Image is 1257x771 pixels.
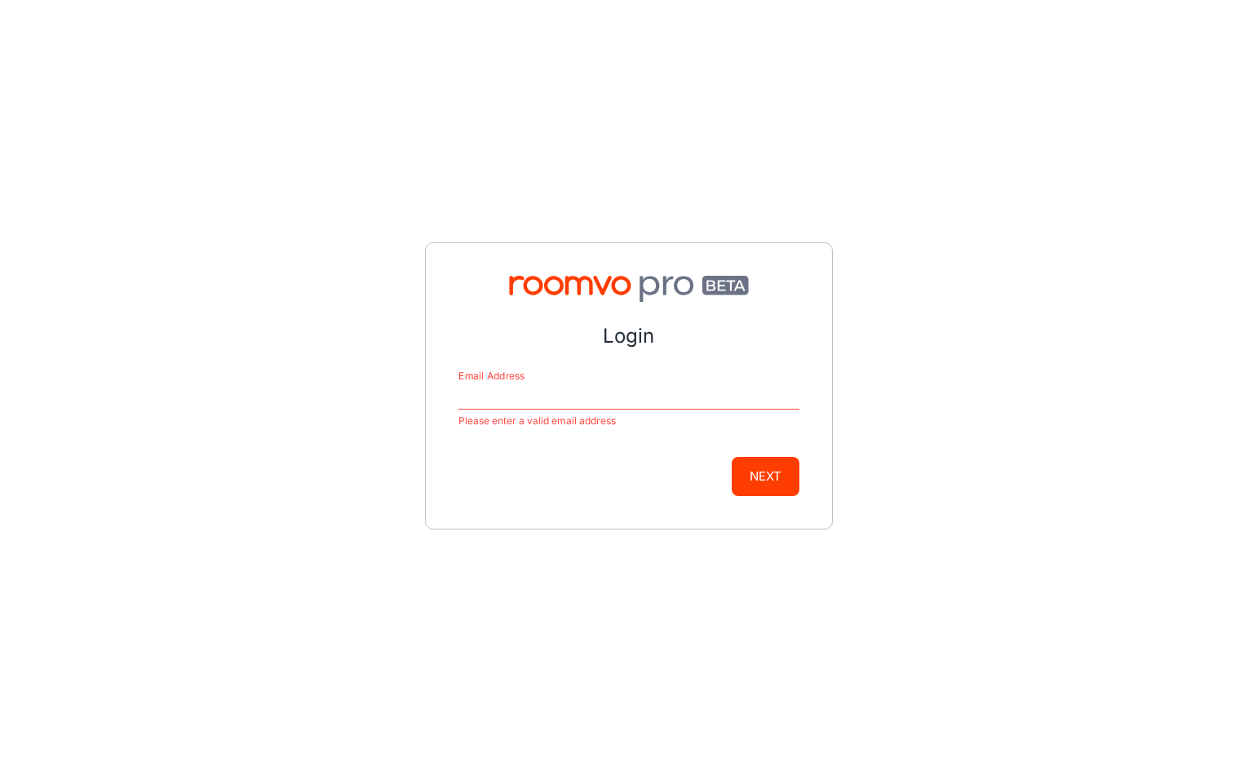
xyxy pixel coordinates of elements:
[458,321,799,351] h4: Login
[732,457,799,496] button: Next
[458,383,799,410] input: myname@example.com
[458,276,799,302] img: Roomvo PRO Beta
[458,369,524,383] label: Email Address
[458,411,799,431] p: Please enter a valid email address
